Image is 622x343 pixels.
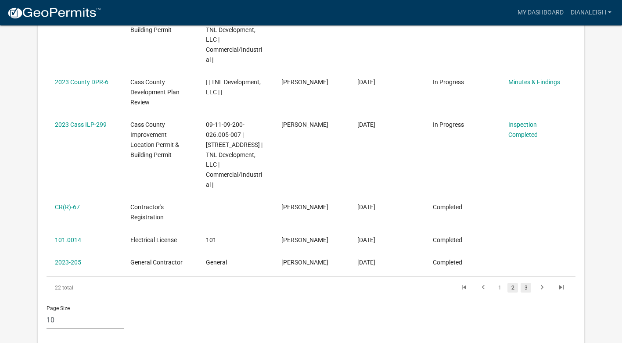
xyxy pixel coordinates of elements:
span: Completed [433,259,462,266]
span: Completed [433,236,462,243]
li: page 2 [506,280,519,295]
span: Diana Copeland [281,259,328,266]
a: dianaleigh [567,4,615,21]
a: go to first page [456,283,472,293]
a: go to next page [534,283,550,293]
a: Minutes & Findings [508,79,560,86]
span: 09-11-09-200-026.005-007 | 2909 W CR 300 S | TNL Development, LLC | Commercial/Industrial | [206,121,262,188]
span: | | TNL Development, LLC | | [206,79,261,96]
span: Diana Copeland [281,204,328,211]
div: 22 total [47,277,151,299]
a: My Dashboard [514,4,567,21]
a: 2023 Cass ILP-299 [55,121,107,128]
span: Diana Copeland [281,236,328,243]
span: 10/11/2023 [357,79,375,86]
span: In Progress [433,121,464,128]
a: go to last page [553,283,570,293]
span: 05/11/2023 [357,236,375,243]
span: 04/05/2023 [357,259,375,266]
a: 2023 County DPR-6 [55,79,108,86]
span: Diana Copeland [281,121,328,128]
span: Cass County Improvement Location Permit & Building Permit [130,121,179,158]
a: 2 [507,283,518,293]
a: 1 [494,283,505,293]
span: Contractor's Registration [130,204,164,221]
li: page 3 [519,280,532,295]
span: 09/19/2023 [357,204,375,211]
span: In Progress [433,79,464,86]
a: 3 [521,283,531,293]
span: 10/09/2023 [357,121,375,128]
a: 101.0014 [55,236,81,243]
a: 2023-205 [55,259,81,266]
span: Cass County Development Plan Review [130,79,180,106]
a: Inspection Completed [508,121,538,138]
li: page 1 [493,280,506,295]
span: General [206,259,227,266]
span: Diana Copeland [281,79,328,86]
span: Completed [433,204,462,211]
a: go to previous page [475,283,492,293]
a: CR(R)-67 [55,204,80,211]
span: Electrical License [130,236,177,243]
span: 101 [206,236,216,243]
span: General Contractor [130,259,183,266]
